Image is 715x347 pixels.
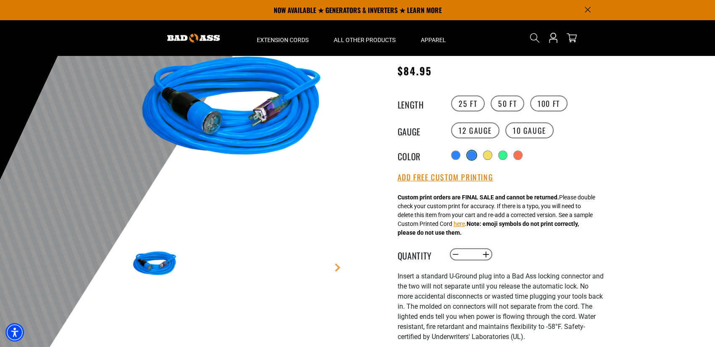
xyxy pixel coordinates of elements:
[398,193,595,237] div: Please double check your custom print for accuracy. If there is a typo, you will need to delete t...
[398,220,579,236] strong: Note: emoji symbols do not print correctly, please do not use them.
[398,249,440,260] label: Quantity
[130,8,333,211] img: blue
[398,194,559,201] strong: Custom print orders are FINAL SALE and cannot be returned.
[257,36,309,44] span: Extension Cords
[167,34,220,42] img: Bad Ass Extension Cords
[398,173,493,182] button: Add Free Custom Printing
[334,36,396,44] span: All Other Products
[130,240,179,289] img: blue
[398,272,604,341] span: nsert a standard U-Ground plug into a Bad Ass locking connector and the two will not separate unt...
[451,95,485,111] label: 25 FT
[454,220,465,228] button: here
[505,122,554,138] label: 10 Gauge
[398,125,440,136] legend: Gauge
[528,31,541,45] summary: Search
[491,95,524,111] label: 50 FT
[333,263,342,272] a: Next
[546,20,560,56] a: Open this option
[398,98,440,109] legend: Length
[421,36,446,44] span: Apparel
[398,63,432,78] span: $84.95
[398,150,440,161] legend: Color
[408,20,459,56] summary: Apparel
[244,20,321,56] summary: Extension Cords
[530,95,567,111] label: 100 FT
[565,33,578,43] a: cart
[321,20,408,56] summary: All Other Products
[5,323,24,342] div: Accessibility Menu
[451,122,499,138] label: 12 Gauge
